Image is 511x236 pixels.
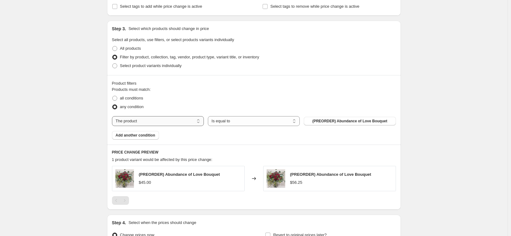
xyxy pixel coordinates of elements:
[270,4,359,9] span: Select tags to remove while price change is active
[112,131,159,140] button: Add another condition
[312,119,387,124] span: (PREORDER) Abundance of Love Bouquet
[304,117,396,125] button: (PREORDER) Abundance of Love Bouquet
[120,55,259,59] span: Filter by product, collection, tag, vendor, product type, variant title, or inventory
[120,4,202,9] span: Select tags to add while price change is active
[290,179,303,186] div: $56.25
[112,87,151,92] span: Products must match:
[139,179,151,186] div: $45.00
[120,96,143,100] span: all conditions
[120,63,182,68] span: Select product variants individually
[139,172,220,177] span: (PREORDER) Abundance of Love Bouquet
[116,133,155,138] span: Add another condition
[112,220,126,226] h2: Step 4.
[120,46,141,51] span: All products
[267,169,285,188] img: roses-bouquet_80x.jpg
[112,196,129,205] nav: Pagination
[112,80,396,86] div: Product filters
[115,169,134,188] img: roses-bouquet_80x.jpg
[128,26,209,32] p: Select which products should change in price
[112,150,396,155] h6: PRICE CHANGE PREVIEW
[120,104,144,109] span: any condition
[112,157,213,162] span: 1 product variant would be affected by this price change:
[112,26,126,32] h2: Step 3.
[112,37,234,42] span: Select all products, use filters, or select products variants individually
[290,172,371,177] span: (PREORDER) Abundance of Love Bouquet
[128,220,196,226] p: Select when the prices should change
